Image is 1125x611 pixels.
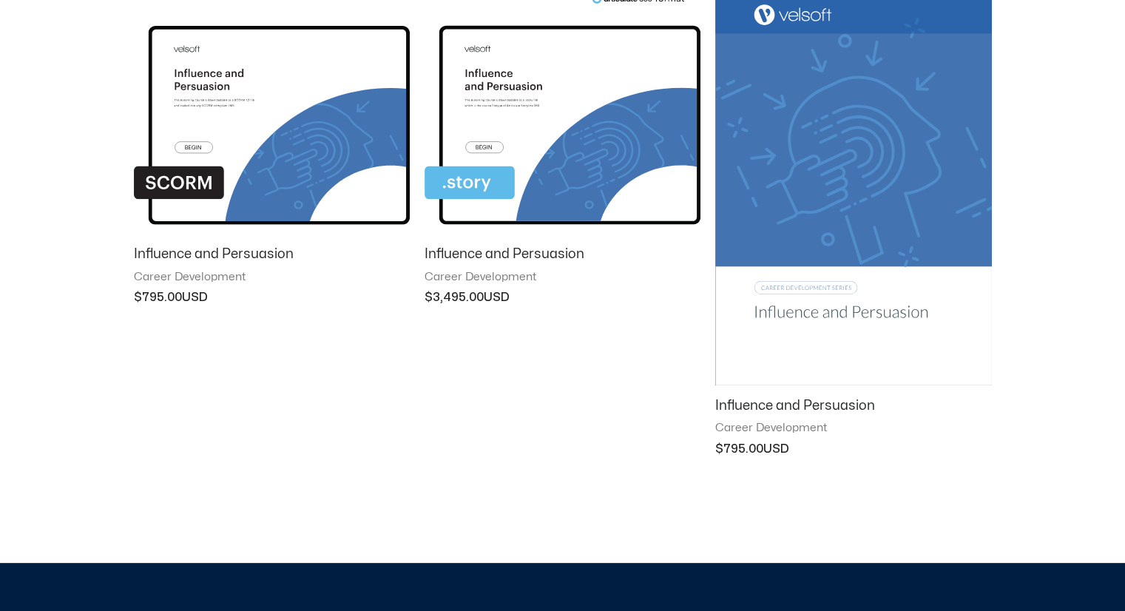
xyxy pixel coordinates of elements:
h2: Influence and Persuasion [134,246,410,263]
span: $ [425,291,433,303]
a: Influence and Persuasion [425,246,700,269]
h2: Influence and Persuasion [425,246,700,263]
span: Career Development [134,270,410,285]
span: Career Development [425,270,700,285]
span: Career Development [715,421,991,436]
h2: Influence and Persuasion [715,397,991,414]
bdi: 795.00 [134,291,182,303]
a: Influence and Persuasion [134,246,410,269]
bdi: 795.00 [715,443,763,455]
bdi: 3,495.00 [425,291,484,303]
a: Influence and Persuasion [715,397,991,421]
span: $ [134,291,142,303]
span: $ [715,443,723,455]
